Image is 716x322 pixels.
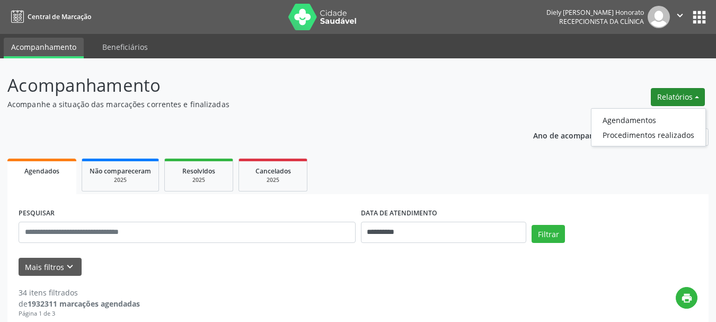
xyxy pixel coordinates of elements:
div: 2025 [246,176,299,184]
strong: 1932311 marcações agendadas [28,299,140,309]
label: DATA DE ATENDIMENTO [361,205,437,222]
div: de [19,298,140,309]
div: 2025 [172,176,225,184]
a: Agendamentos [591,112,705,127]
button: Mais filtroskeyboard_arrow_down [19,258,82,276]
span: Resolvidos [182,167,215,176]
span: Central de Marcação [28,12,91,21]
p: Acompanhamento [7,72,498,99]
p: Ano de acompanhamento [533,128,627,142]
button:  [670,6,690,28]
button: Filtrar [532,225,565,243]
button: apps [690,8,709,27]
a: Procedimentos realizados [591,127,705,142]
span: Não compareceram [90,167,151,176]
a: Beneficiários [95,38,155,56]
span: Cancelados [255,167,291,176]
div: Diely [PERSON_NAME] Honorato [546,8,644,17]
a: Acompanhamento [4,38,84,58]
label: PESQUISAR [19,205,55,222]
div: 2025 [90,176,151,184]
ul: Relatórios [591,108,706,146]
button: print [676,287,697,309]
i: print [681,292,693,304]
i:  [674,10,686,21]
div: 34 itens filtrados [19,287,140,298]
span: Agendados [24,167,59,176]
p: Acompanhe a situação das marcações correntes e finalizadas [7,99,498,110]
button: Relatórios [651,88,705,106]
span: Recepcionista da clínica [559,17,644,26]
a: Central de Marcação [7,8,91,25]
img: img [648,6,670,28]
div: Página 1 de 3 [19,309,140,318]
i: keyboard_arrow_down [64,261,76,273]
